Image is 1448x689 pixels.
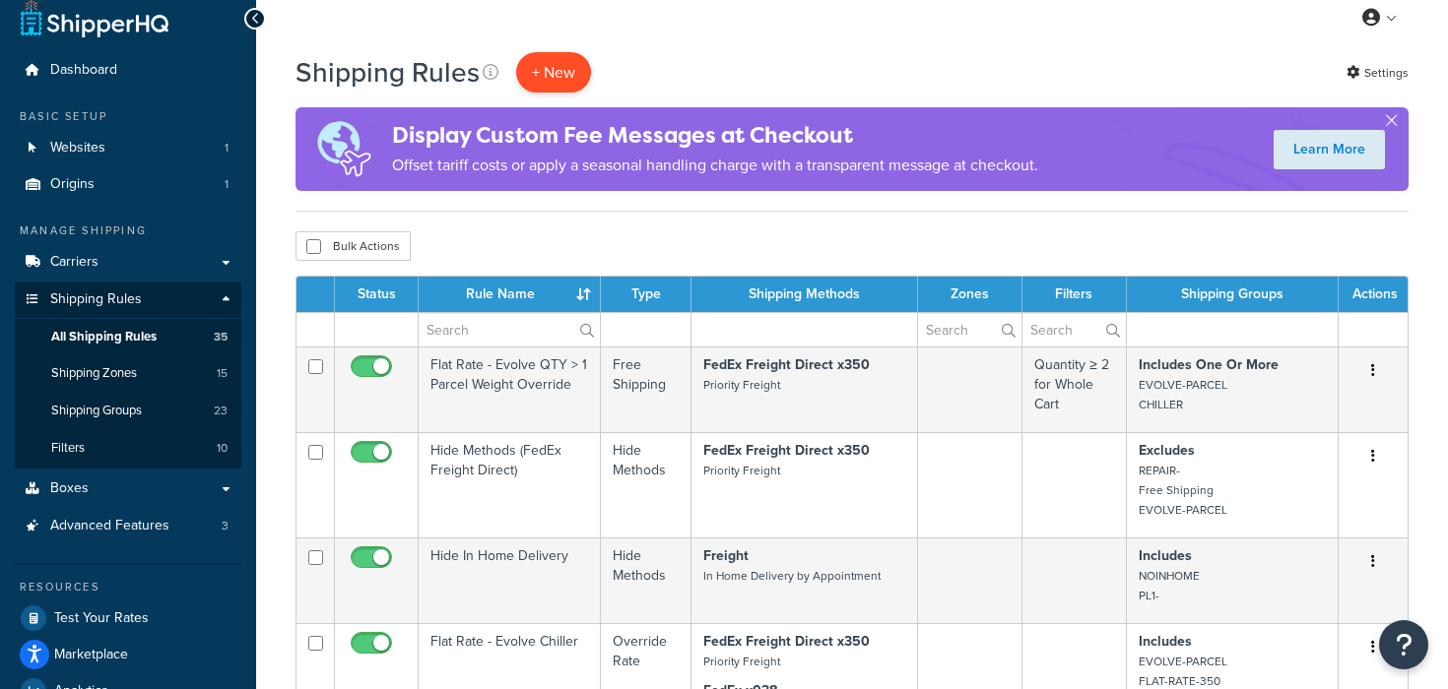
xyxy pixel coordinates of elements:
span: Shipping Rules [50,291,142,308]
div: Manage Shipping [15,222,241,239]
strong: Freight [703,545,749,566]
span: Boxes [50,480,89,497]
a: Marketplace [15,637,241,672]
a: Learn More [1274,130,1385,169]
span: Shipping Groups [51,403,142,419]
th: Shipping Methods [691,277,918,312]
strong: FedEx Freight Direct x350 [703,354,870,375]
h4: Display Custom Fee Messages at Checkout [392,119,1038,152]
input: Search [419,313,600,346]
span: Marketplace [54,647,128,663]
li: Origins [15,166,241,203]
span: Dashboard [50,62,117,79]
th: Type [601,277,691,312]
small: In Home Delivery by Appointment [703,567,881,585]
a: Carriers [15,244,241,281]
span: 35 [214,329,228,345]
a: Websites 1 [15,130,241,166]
li: Filters [15,430,241,467]
a: Shipping Groups 23 [15,393,241,429]
th: Filters [1022,277,1126,312]
span: Advanced Features [50,518,169,534]
li: Shipping Groups [15,393,241,429]
button: Open Resource Center [1379,620,1428,669]
th: Actions [1339,277,1408,312]
th: Rule Name : activate to sort column ascending [419,277,601,312]
span: Shipping Zones [51,365,137,382]
div: Basic Setup [15,108,241,125]
small: EVOLVE-PARCEL CHILLER [1139,376,1227,413]
div: Resources [15,579,241,595]
a: Settings [1347,59,1409,87]
a: Boxes [15,470,241,507]
th: Zones [918,277,1022,312]
small: REPAIR- Free Shipping EVOLVE-PARCEL [1139,462,1227,519]
td: Quantity ≥ 2 for Whole Cart [1022,346,1126,432]
td: Hide Methods [601,537,691,623]
td: Hide Methods (FedEx Freight Direct) [419,432,601,537]
button: Bulk Actions [296,231,411,261]
span: 3 [222,518,229,534]
strong: Includes One Or More [1139,354,1279,375]
td: Hide In Home Delivery [419,537,601,623]
a: Dashboard [15,52,241,89]
strong: Excludes [1139,440,1195,461]
li: Shipping Rules [15,282,241,469]
span: 1 [225,176,229,193]
a: Origins 1 [15,166,241,203]
small: Priority Freight [703,653,780,670]
li: Websites [15,130,241,166]
strong: Includes [1139,631,1192,652]
td: Flat Rate - Evolve QTY > 1 Parcel Weight Override [419,346,601,432]
th: Status [335,277,419,312]
strong: FedEx Freight Direct x350 [703,440,870,461]
span: Filters [51,440,85,457]
td: Free Shipping [601,346,691,432]
p: + New [516,52,591,93]
span: 1 [225,140,229,157]
span: Test Your Rates [54,610,149,627]
input: Search [1022,313,1125,346]
small: Priority Freight [703,462,780,479]
strong: Includes [1139,545,1192,566]
a: Shipping Zones 15 [15,355,241,392]
span: Websites [50,140,105,157]
strong: FedEx Freight Direct x350 [703,631,870,652]
a: Test Your Rates [15,600,241,636]
li: Shipping Zones [15,355,241,392]
span: 15 [217,365,228,382]
h1: Shipping Rules [296,53,480,92]
td: Hide Methods [601,432,691,537]
a: Shipping Rules [15,282,241,318]
p: Offset tariff costs or apply a seasonal handling charge with a transparent message at checkout. [392,152,1038,179]
li: All Shipping Rules [15,319,241,355]
span: 10 [217,440,228,457]
a: All Shipping Rules 35 [15,319,241,355]
small: Priority Freight [703,376,780,394]
img: duties-banner-06bc72dcb5fe05cb3f9472aba00be2ae8eb53ab6f0d8bb03d382ba314ac3c341.png [296,107,392,191]
li: Advanced Features [15,508,241,544]
span: 23 [214,403,228,419]
a: Advanced Features 3 [15,508,241,544]
small: NOINHOME PL1- [1139,567,1200,604]
a: Filters 10 [15,430,241,467]
span: All Shipping Rules [51,329,157,345]
input: Search [918,313,1021,346]
span: Carriers [50,254,99,271]
th: Shipping Groups [1127,277,1339,312]
span: Origins [50,176,95,193]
